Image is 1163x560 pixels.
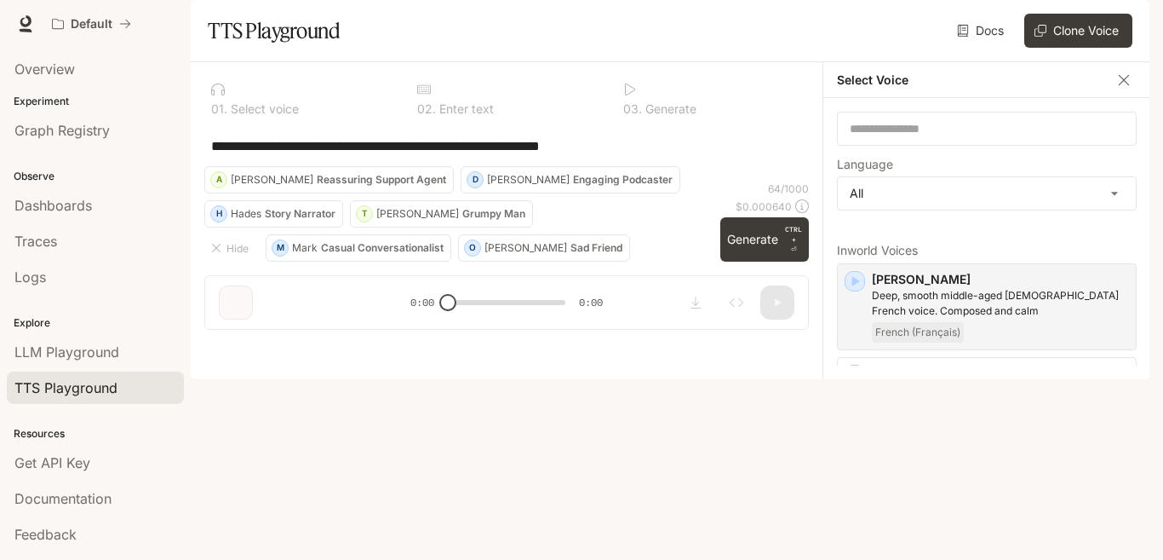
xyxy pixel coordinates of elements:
div: M [272,234,288,262]
button: O[PERSON_NAME]Sad Friend [458,234,630,262]
div: T [357,200,372,228]
p: [PERSON_NAME] [484,243,567,253]
p: CTRL + [785,224,802,245]
p: 0 1 . [211,103,227,115]
p: 64 / 1000 [768,182,809,196]
div: D [467,166,483,193]
p: Story Narrator [265,209,335,219]
div: O [465,234,480,262]
p: $ 0.000640 [736,199,792,214]
button: D[PERSON_NAME]Engaging Podcaster [461,166,680,193]
button: All workspaces [44,7,139,41]
button: GenerateCTRL +⏎ [720,217,809,262]
button: MMarkCasual Conversationalist [266,234,451,262]
p: Casual Conversationalist [321,243,444,253]
button: Clone Voice [1024,14,1132,48]
div: A [211,166,226,193]
button: A[PERSON_NAME]Reassuring Support Agent [204,166,454,193]
button: T[PERSON_NAME]Grumpy Man [350,200,533,228]
div: H [211,200,226,228]
button: Hide [204,234,259,262]
button: HHadesStory Narrator [204,200,343,228]
p: [PERSON_NAME] [376,209,459,219]
div: All [838,177,1136,210]
p: 0 2 . [417,103,436,115]
p: Mark [292,243,318,253]
p: Engaging Podcaster [573,175,673,185]
p: Inworld Voices [837,245,1137,257]
p: [PERSON_NAME] [872,271,1129,288]
p: Hades [231,209,261,219]
p: Grumpy Man [462,209,525,219]
p: ⏎ [785,224,802,255]
p: Language [837,159,893,170]
p: Select voice [227,103,299,115]
p: Reassuring Support Agent [317,175,446,185]
a: Docs [954,14,1011,48]
p: [PERSON_NAME] [231,175,313,185]
p: Deep, smooth middle-aged male French voice. Composed and calm [872,288,1129,319]
p: [PERSON_NAME] [487,175,570,185]
h1: TTS Playground [208,14,340,48]
p: Enter text [436,103,494,115]
span: French (Français) [872,322,964,343]
p: Generate [642,103,696,115]
p: [PERSON_NAME] [872,365,1129,382]
p: 0 3 . [623,103,642,115]
p: Default [71,17,112,32]
p: Sad Friend [570,243,622,253]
